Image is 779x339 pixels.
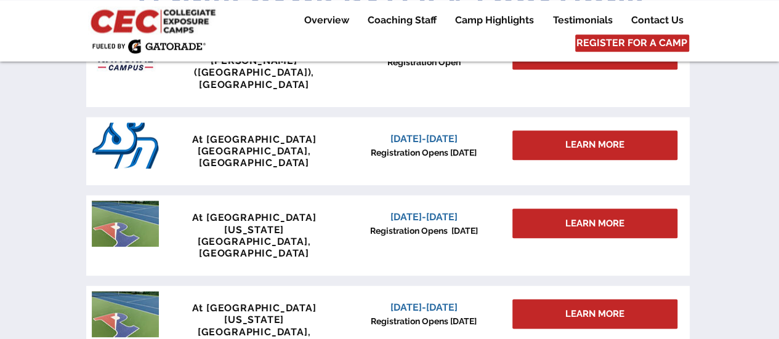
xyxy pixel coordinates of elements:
[198,236,310,259] span: [GEOGRAPHIC_DATA], [GEOGRAPHIC_DATA]
[198,145,310,169] span: [GEOGRAPHIC_DATA], [GEOGRAPHIC_DATA]
[512,299,677,329] a: LEARN MORE
[575,34,689,52] a: REGISTER FOR A CAMP
[285,13,692,28] nav: Site
[390,211,458,223] span: [DATE]-[DATE]
[512,130,677,160] div: LEARN MORE
[92,201,159,247] img: penn tennis courts with logo.jpeg
[390,301,458,313] span: [DATE]-[DATE]
[625,13,690,28] p: Contact Us
[446,13,543,28] a: Camp Highlights
[565,138,624,151] span: LEARN MORE
[194,55,314,90] span: [PERSON_NAME] ([GEOGRAPHIC_DATA]), [GEOGRAPHIC_DATA]
[371,316,477,326] span: Registration Opens [DATE]
[622,13,692,28] a: Contact Us
[390,133,458,145] span: [DATE]-[DATE]
[370,226,478,236] span: Registration Opens [DATE]
[361,13,443,28] p: Coaching Staff
[92,39,206,54] img: Fueled by Gatorade.png
[88,6,221,34] img: CEC Logo Primary_edited.jpg
[576,36,687,50] span: REGISTER FOR A CAMP
[565,308,624,321] span: LEARN MORE
[295,13,358,28] a: Overview
[192,134,317,145] span: At [GEOGRAPHIC_DATA]
[565,217,624,230] span: LEARN MORE
[92,291,159,337] img: penn tennis courts with logo.jpeg
[512,209,677,238] a: LEARN MORE
[449,13,540,28] p: Camp Highlights
[387,57,461,67] span: Registration Open
[298,13,355,28] p: Overview
[371,148,477,158] span: Registration Opens [DATE]
[192,302,317,325] span: At [GEOGRAPHIC_DATA][US_STATE]
[358,13,445,28] a: Coaching Staff
[92,122,159,169] img: San_Diego_Toreros_logo.png
[192,212,317,235] span: At [GEOGRAPHIC_DATA][US_STATE]
[544,13,621,28] a: Testimonials
[547,13,619,28] p: Testimonials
